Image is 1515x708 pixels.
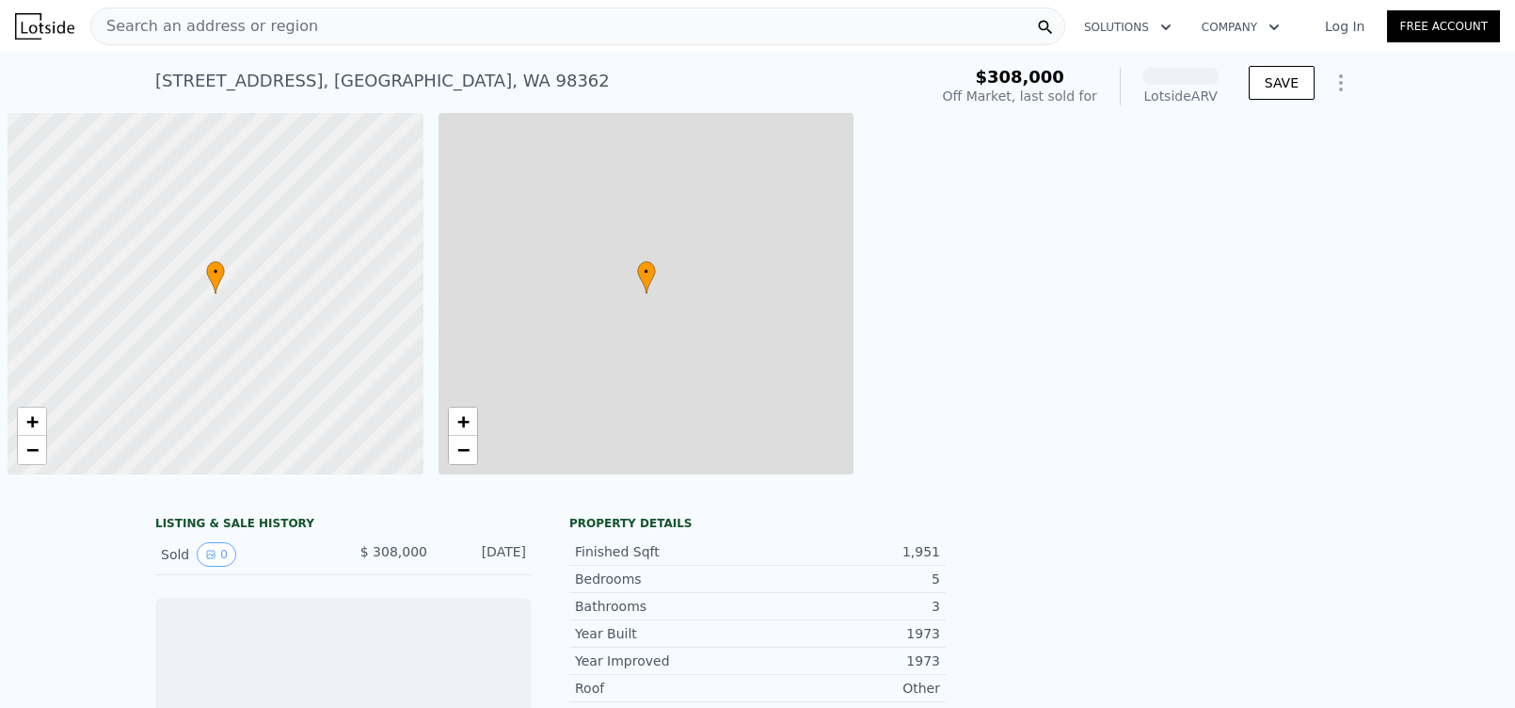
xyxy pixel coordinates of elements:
a: Log In [1302,17,1387,36]
a: Free Account [1387,10,1500,42]
div: • [206,261,225,294]
span: − [456,438,469,461]
img: Lotside [15,13,74,40]
span: • [637,264,656,281]
div: Property details [569,516,946,531]
div: 1,951 [757,542,940,561]
div: Lotside ARV [1143,87,1219,105]
div: 5 [757,570,940,588]
span: + [456,410,469,433]
div: Roof [575,679,757,698]
div: Other [757,679,940,698]
button: Solutions [1069,10,1187,44]
div: Finished Sqft [575,542,757,561]
a: Zoom out [449,436,477,464]
div: Bedrooms [575,570,757,588]
div: Year Built [575,624,757,643]
span: Search an address or region [91,15,318,38]
button: Show Options [1322,64,1360,102]
a: Zoom in [18,408,46,436]
div: [STREET_ADDRESS] , [GEOGRAPHIC_DATA] , WA 98362 [155,68,610,94]
a: Zoom out [18,436,46,464]
button: SAVE [1249,66,1315,100]
div: Bathrooms [575,597,757,616]
div: [DATE] [442,542,526,567]
div: 1973 [757,624,940,643]
div: • [637,261,656,294]
div: 1973 [757,652,940,670]
a: Zoom in [449,408,477,436]
div: Year Improved [575,652,757,670]
span: • [206,264,225,281]
div: Sold [161,542,328,567]
span: $308,000 [975,67,1064,87]
div: 3 [757,597,940,616]
span: $ 308,000 [360,544,427,559]
button: View historical data [197,542,236,567]
div: Off Market, last sold for [943,87,1097,105]
span: − [26,438,39,461]
button: Company [1187,10,1295,44]
div: LISTING & SALE HISTORY [155,516,532,535]
span: + [26,410,39,433]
